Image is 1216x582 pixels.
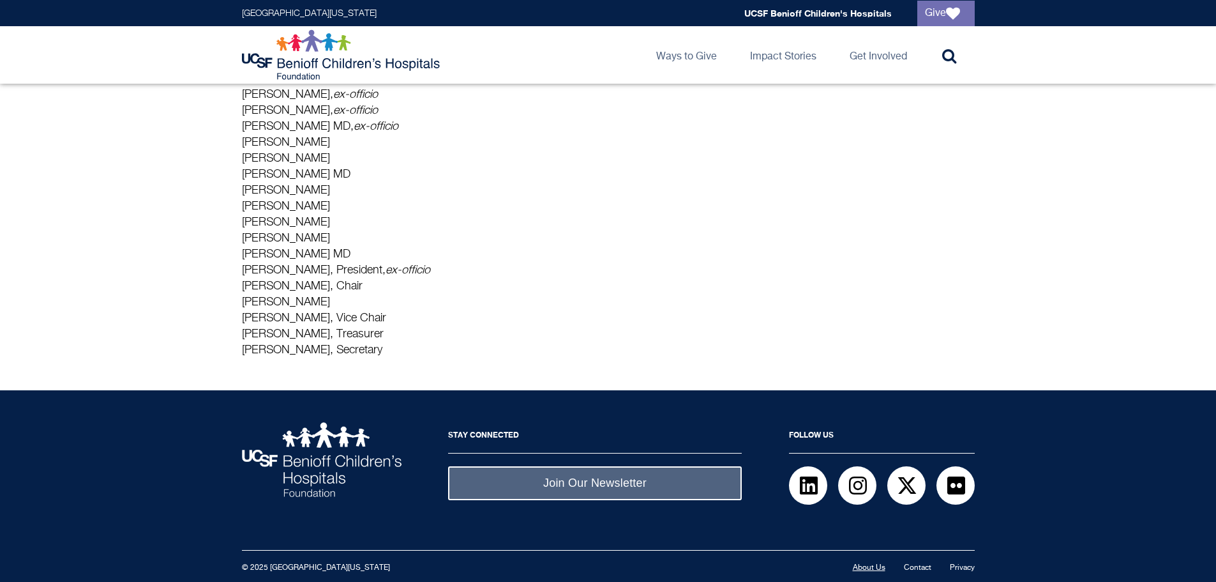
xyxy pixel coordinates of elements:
[386,264,430,276] em: ex-officio
[354,121,398,132] em: ex-officio
[904,564,931,572] a: Contact
[744,8,892,19] a: UCSF Benioff Children's Hospitals
[646,26,727,84] a: Ways to Give
[950,564,975,572] a: Privacy
[853,564,885,572] a: About Us
[333,105,378,116] em: ex-officio
[448,466,742,500] a: Join Our Newsletter
[917,1,975,26] a: Give
[242,564,390,572] small: © 2025 [GEOGRAPHIC_DATA][US_STATE]
[242,9,377,18] a: [GEOGRAPHIC_DATA][US_STATE]
[839,26,917,84] a: Get Involved
[333,89,378,100] em: ex-officio
[448,422,742,454] h2: Stay Connected
[789,422,975,454] h2: Follow Us
[242,422,402,497] img: UCSF Benioff Children's Hospitals
[740,26,827,84] a: Impact Stories
[242,29,443,80] img: Logo for UCSF Benioff Children's Hospitals Foundation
